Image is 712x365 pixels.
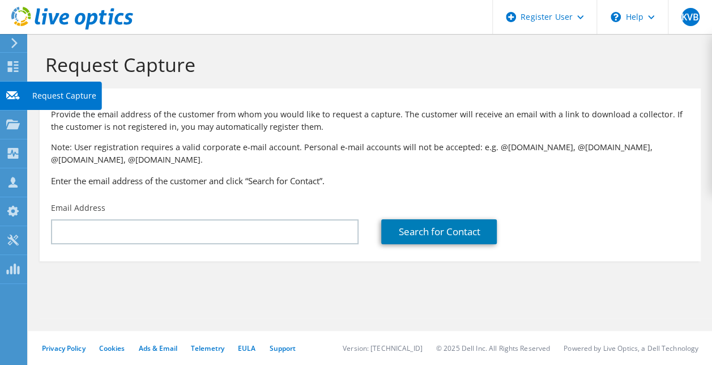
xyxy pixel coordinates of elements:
[269,343,296,353] a: Support
[564,343,698,353] li: Powered by Live Optics, a Dell Technology
[191,343,224,353] a: Telemetry
[51,202,105,214] label: Email Address
[51,175,689,187] h3: Enter the email address of the customer and click “Search for Contact”.
[381,219,497,244] a: Search for Contact
[436,343,550,353] li: © 2025 Dell Inc. All Rights Reserved
[238,343,255,353] a: EULA
[611,12,621,22] svg: \n
[51,108,689,133] p: Provide the email address of the customer from whom you would like to request a capture. The cust...
[99,343,125,353] a: Cookies
[139,343,177,353] a: Ads & Email
[45,53,689,77] h1: Request Capture
[343,343,423,353] li: Version: [TECHNICAL_ID]
[42,343,86,353] a: Privacy Policy
[51,141,689,166] p: Note: User registration requires a valid corporate e-mail account. Personal e-mail accounts will ...
[681,8,700,26] span: KVB
[27,82,102,110] div: Request Capture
